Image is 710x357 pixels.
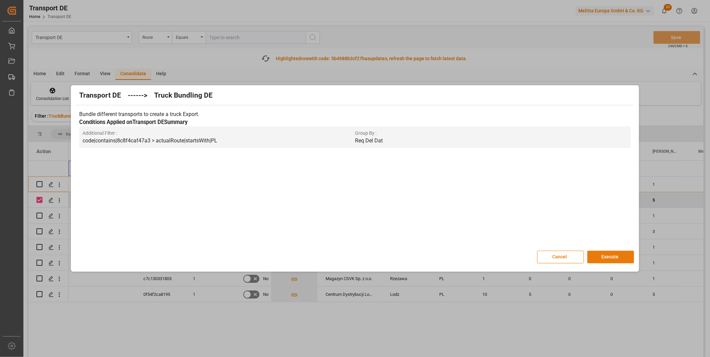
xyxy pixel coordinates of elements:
button: Execute [587,251,634,263]
span: Additional Filter : [83,130,355,137]
p: Req Del Dat [355,137,627,145]
h3: Conditions Applied on Transport DE Summary [79,118,630,127]
p: Bundle different transports to create a truck Export. [79,110,630,118]
p: code|contains|8c8f4caf47a3 > actualRoute|startsWith|PL [83,137,355,145]
button: Cancel [537,251,584,263]
h2: Transport DE [79,90,121,101]
span: Group By : [355,130,627,137]
h2: ------> [128,90,147,101]
h2: Truck Bundling DE [154,90,213,101]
